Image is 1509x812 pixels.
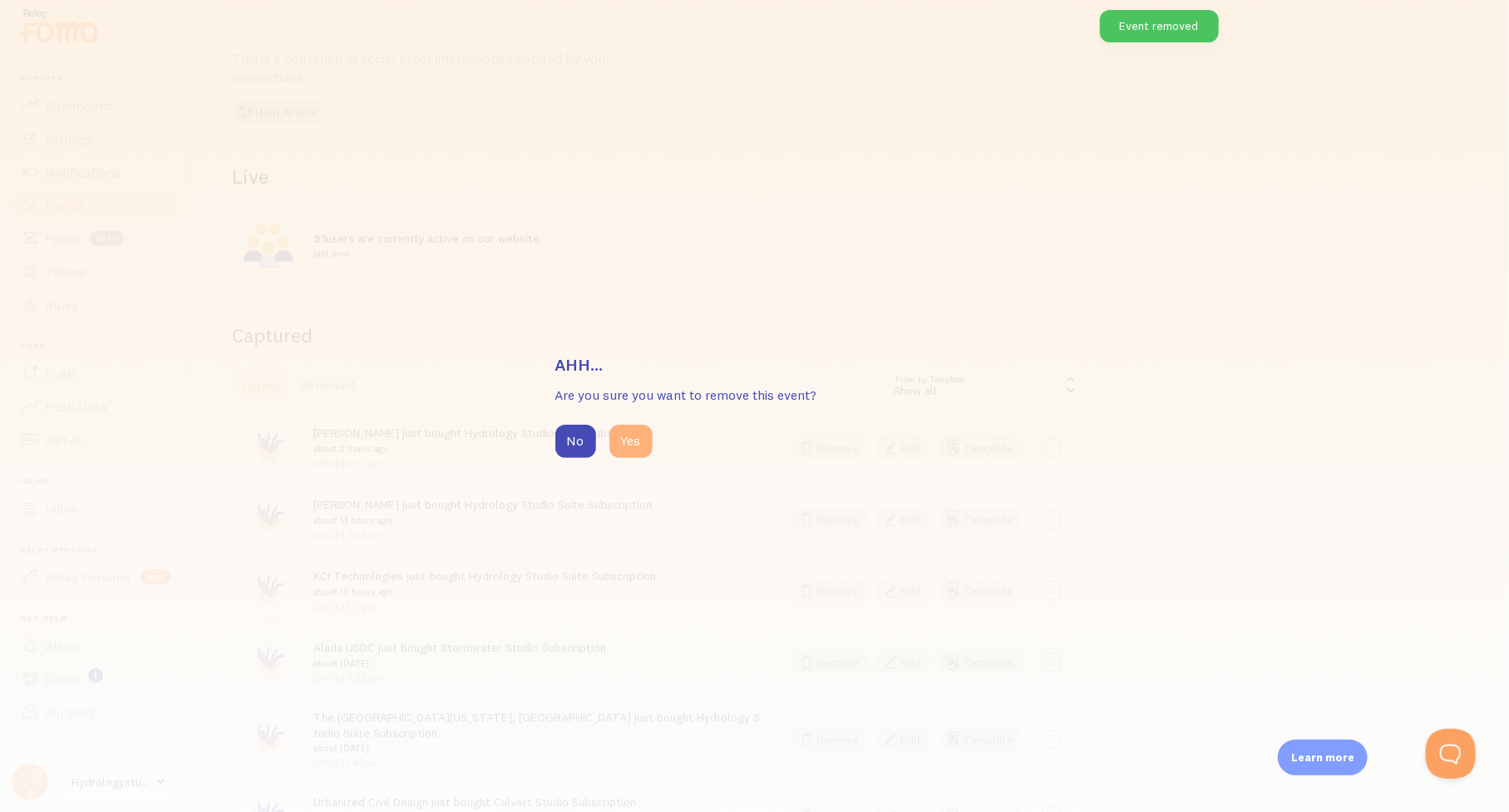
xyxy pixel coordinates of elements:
[1426,729,1476,779] iframe: Help Scout Beacon - Open
[609,425,653,458] button: Yes
[555,354,954,376] h3: Ahh...
[1291,750,1354,765] p: Learn more
[1278,740,1368,775] div: Learn more
[555,386,954,405] p: Are you sure you want to remove this event?
[1100,10,1219,42] div: Event removed
[555,425,596,458] button: No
